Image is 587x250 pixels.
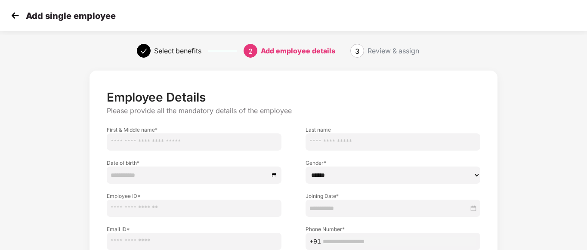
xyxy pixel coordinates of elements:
label: First & Middle name [107,126,281,133]
div: Add employee details [261,44,335,58]
p: Employee Details [107,90,480,105]
label: Joining Date [306,192,480,200]
label: Phone Number [306,225,480,233]
img: svg+xml;base64,PHN2ZyB4bWxucz0iaHR0cDovL3d3dy53My5vcmcvMjAwMC9zdmciIHdpZHRoPSIzMCIgaGVpZ2h0PSIzMC... [9,9,22,22]
span: 2 [248,47,253,56]
label: Employee ID [107,192,281,200]
label: Email ID [107,225,281,233]
label: Date of birth [107,159,281,167]
div: Select benefits [154,44,201,58]
div: Review & assign [368,44,419,58]
label: Gender [306,159,480,167]
span: 3 [355,47,359,56]
p: Please provide all the mandatory details of the employee [107,106,480,115]
label: Last name [306,126,480,133]
span: check [140,48,147,55]
p: Add single employee [26,11,116,21]
span: +91 [309,237,321,246]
